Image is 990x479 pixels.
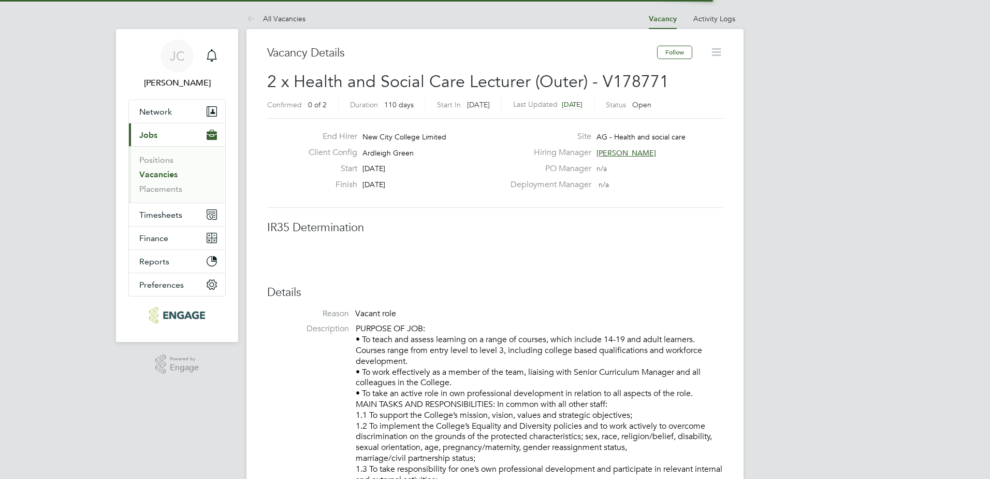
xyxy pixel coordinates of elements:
[599,180,609,189] span: n/a
[139,233,168,243] span: Finance
[155,355,199,374] a: Powered byEngage
[300,179,357,190] label: Finish
[362,180,385,189] span: [DATE]
[596,164,607,173] span: n/a
[116,29,238,342] nav: Main navigation
[128,39,226,89] a: JC[PERSON_NAME]
[362,164,385,173] span: [DATE]
[139,170,178,179] a: Vacancies
[300,131,357,142] label: End Hirer
[139,210,182,220] span: Timesheets
[562,100,583,109] span: [DATE]
[362,148,414,158] span: Ardleigh Green
[504,179,591,190] label: Deployment Manager
[308,100,327,109] span: 0 of 2
[596,148,656,158] span: [PERSON_NAME]
[246,14,305,23] a: All Vacancies
[596,132,686,142] span: AG - Health and social care
[267,220,723,235] h3: IR35 Determination
[467,100,490,109] span: [DATE]
[170,355,199,363] span: Powered by
[139,155,173,165] a: Positions
[267,46,657,61] h3: Vacancy Details
[170,363,199,372] span: Engage
[504,163,591,174] label: PO Manager
[129,203,225,226] button: Timesheets
[129,100,225,123] button: Network
[267,72,669,92] span: 2 x Health and Social Care Lecturer (Outer) - V178771
[384,100,414,109] span: 110 days
[267,308,349,319] label: Reason
[300,147,357,158] label: Client Config
[129,227,225,249] button: Finance
[128,307,226,323] a: Go to home page
[355,308,396,319] span: Vacant role
[139,107,172,117] span: Network
[139,130,157,140] span: Jobs
[300,163,357,174] label: Start
[149,307,205,323] img: educationmattersgroup-logo-retina.png
[350,100,378,109] label: Duration
[267,285,723,300] h3: Details
[129,123,225,146] button: Jobs
[504,147,591,158] label: Hiring Manager
[139,257,169,266] span: Reports
[170,49,185,63] span: JC
[267,100,302,109] label: Confirmed
[437,100,461,109] label: Start In
[129,146,225,203] div: Jobs
[267,323,349,334] label: Description
[139,280,184,290] span: Preferences
[649,15,677,23] a: Vacancy
[693,14,735,23] a: Activity Logs
[139,184,182,194] a: Placements
[128,77,226,89] span: James Carey
[657,46,692,59] button: Follow
[632,100,651,109] span: Open
[129,250,225,273] button: Reports
[606,100,626,109] label: Status
[129,273,225,296] button: Preferences
[504,131,591,142] label: Site
[362,132,446,142] span: New City College Limited
[513,100,558,109] label: Last Updated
